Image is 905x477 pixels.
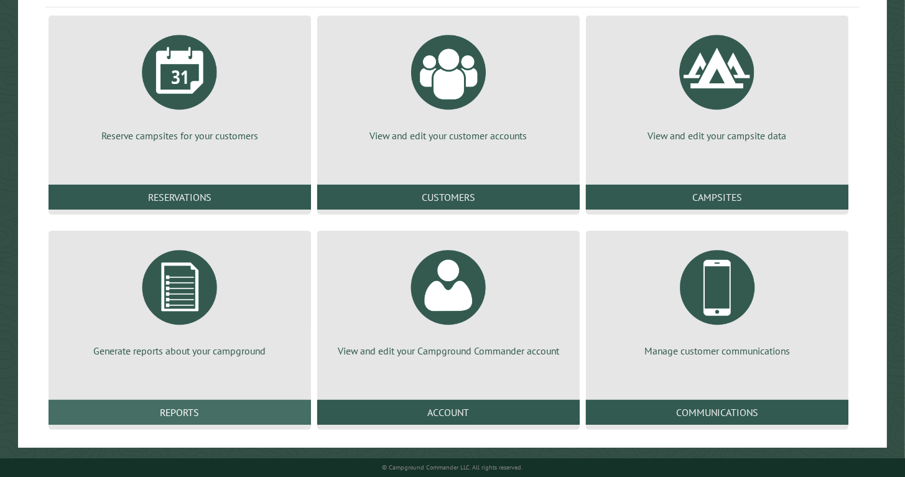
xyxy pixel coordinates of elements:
[317,185,580,210] a: Customers
[332,344,565,358] p: View and edit your Campground Commander account
[601,241,833,358] a: Manage customer communications
[332,241,565,358] a: View and edit your Campground Commander account
[382,463,522,471] small: © Campground Commander LLC. All rights reserved.
[317,400,580,425] a: Account
[63,25,296,142] a: Reserve campsites for your customers
[601,344,833,358] p: Manage customer communications
[601,25,833,142] a: View and edit your campsite data
[586,185,848,210] a: Campsites
[63,241,296,358] a: Generate reports about your campground
[601,129,833,142] p: View and edit your campsite data
[586,400,848,425] a: Communications
[49,185,311,210] a: Reservations
[332,129,565,142] p: View and edit your customer accounts
[63,129,296,142] p: Reserve campsites for your customers
[332,25,565,142] a: View and edit your customer accounts
[63,344,296,358] p: Generate reports about your campground
[49,400,311,425] a: Reports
